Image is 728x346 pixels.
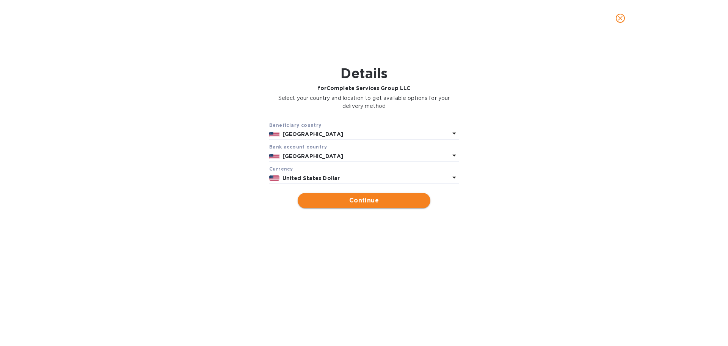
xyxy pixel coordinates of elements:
b: Bank account cоuntry [269,144,327,150]
button: Continue [298,193,430,208]
img: USD [269,175,279,181]
button: close [611,9,629,27]
b: Beneficiary country [269,122,322,128]
b: [GEOGRAPHIC_DATA] [282,131,343,137]
b: Currency [269,166,293,172]
b: United States Dollar [282,175,340,181]
img: US [269,154,279,159]
b: for Complete Services Group LLC [318,85,411,91]
span: Continue [304,196,424,205]
p: Select your country and location to get available options for your delivery method [269,94,459,110]
h1: Details [269,65,459,81]
img: US [269,132,279,137]
b: [GEOGRAPHIC_DATA] [282,153,343,159]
